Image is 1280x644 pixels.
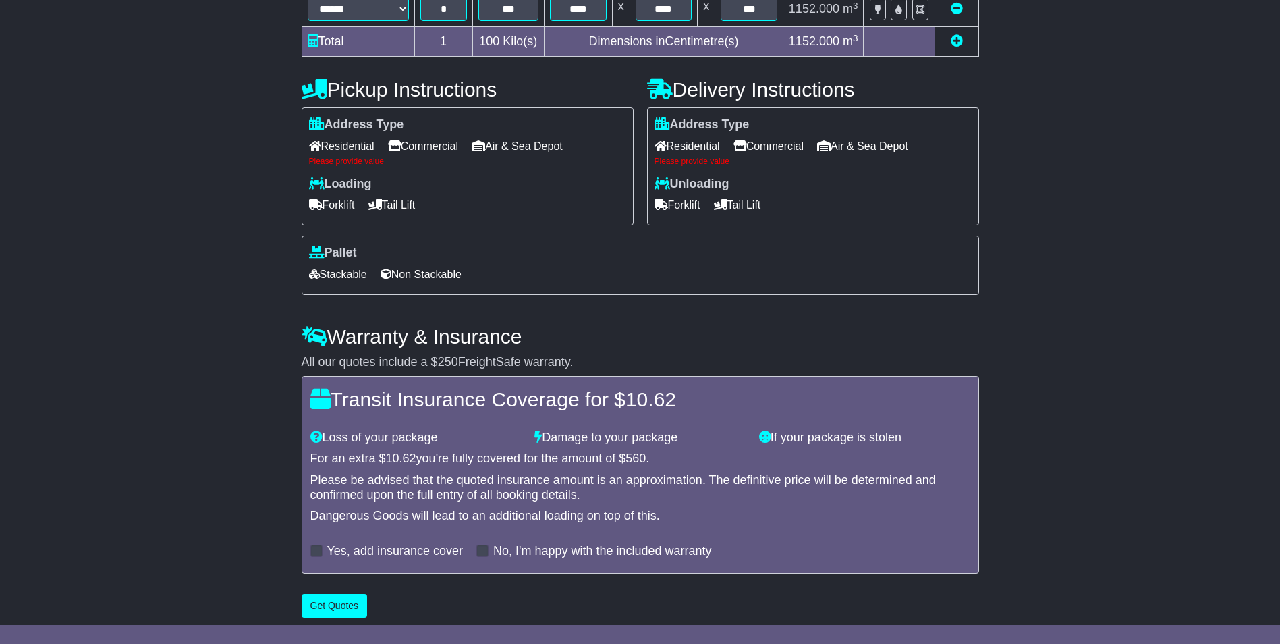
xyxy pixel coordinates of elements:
[625,452,646,465] span: 560
[951,34,963,48] a: Add new item
[733,136,804,157] span: Commercial
[302,594,368,618] button: Get Quotes
[655,157,972,166] div: Please provide value
[310,388,970,410] h4: Transit Insurance Coverage for $
[853,33,858,43] sup: 3
[843,34,858,48] span: m
[302,27,414,57] td: Total
[302,355,979,370] div: All our quotes include a $ FreightSafe warranty.
[386,452,416,465] span: 10.62
[368,194,416,215] span: Tail Lift
[752,431,977,446] div: If your package is stolen
[438,355,458,369] span: 250
[310,509,970,524] div: Dangerous Goods will lead to an additional loading on top of this.
[414,27,472,57] td: 1
[493,544,712,559] label: No, I'm happy with the included warranty
[479,34,499,48] span: 100
[625,388,676,410] span: 10.62
[381,264,462,285] span: Non Stackable
[714,194,761,215] span: Tail Lift
[647,78,979,101] h4: Delivery Instructions
[545,27,783,57] td: Dimensions in Centimetre(s)
[472,27,544,57] td: Kilo(s)
[528,431,752,446] div: Damage to your package
[309,157,626,166] div: Please provide value
[843,2,858,16] span: m
[309,177,372,192] label: Loading
[309,136,374,157] span: Residential
[853,1,858,11] sup: 3
[302,325,979,348] h4: Warranty & Insurance
[655,177,729,192] label: Unloading
[310,452,970,466] div: For an extra $ you're fully covered for the amount of $ .
[655,136,720,157] span: Residential
[309,264,367,285] span: Stackable
[309,246,357,261] label: Pallet
[655,194,700,215] span: Forklift
[327,544,463,559] label: Yes, add insurance cover
[304,431,528,446] div: Loss of your package
[655,117,750,132] label: Address Type
[388,136,458,157] span: Commercial
[472,136,563,157] span: Air & Sea Depot
[310,473,970,502] div: Please be advised that the quoted insurance amount is an approximation. The definitive price will...
[302,78,634,101] h4: Pickup Instructions
[309,117,404,132] label: Address Type
[817,136,908,157] span: Air & Sea Depot
[789,2,839,16] span: 1152.000
[951,2,963,16] a: Remove this item
[309,194,355,215] span: Forklift
[789,34,839,48] span: 1152.000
